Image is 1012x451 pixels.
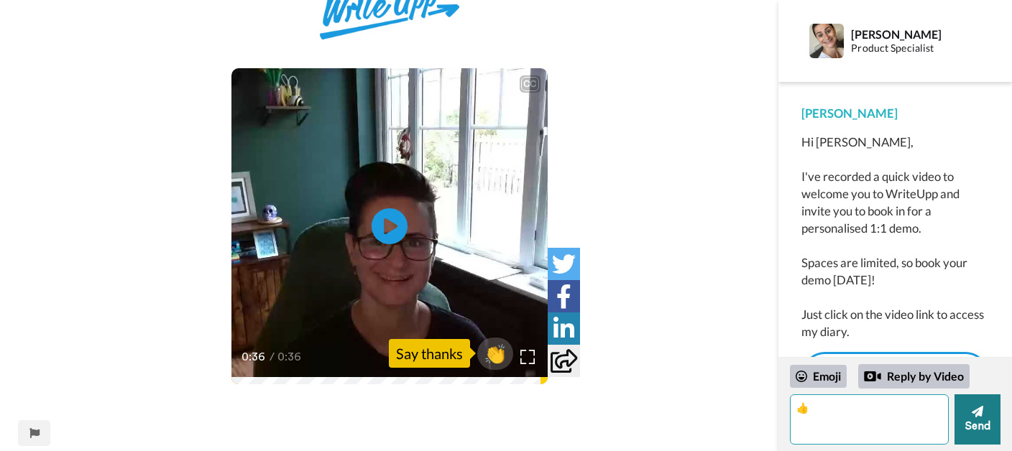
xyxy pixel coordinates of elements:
[801,134,989,340] div: Hi [PERSON_NAME], I've recorded a quick video to welcome you to WriteUpp and invite you to book i...
[790,394,949,445] textarea: 👍
[954,394,1000,445] button: Send
[801,105,989,122] div: [PERSON_NAME]
[277,348,303,366] span: 0:36
[864,368,881,385] div: Reply by Video
[241,348,267,366] span: 0:36
[790,365,847,388] div: Emoji
[520,350,535,364] img: Full screen
[270,348,275,366] span: /
[851,27,973,41] div: [PERSON_NAME]
[521,77,539,91] div: CC
[389,339,470,368] div: Say thanks
[858,364,970,389] div: Reply by Video
[477,338,513,370] button: 👏
[851,42,973,55] div: Product Specialist
[809,24,844,58] img: Profile Image
[801,352,989,400] a: Book a WriteUpp 1:1 with [PERSON_NAME]
[477,342,513,365] span: 👏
